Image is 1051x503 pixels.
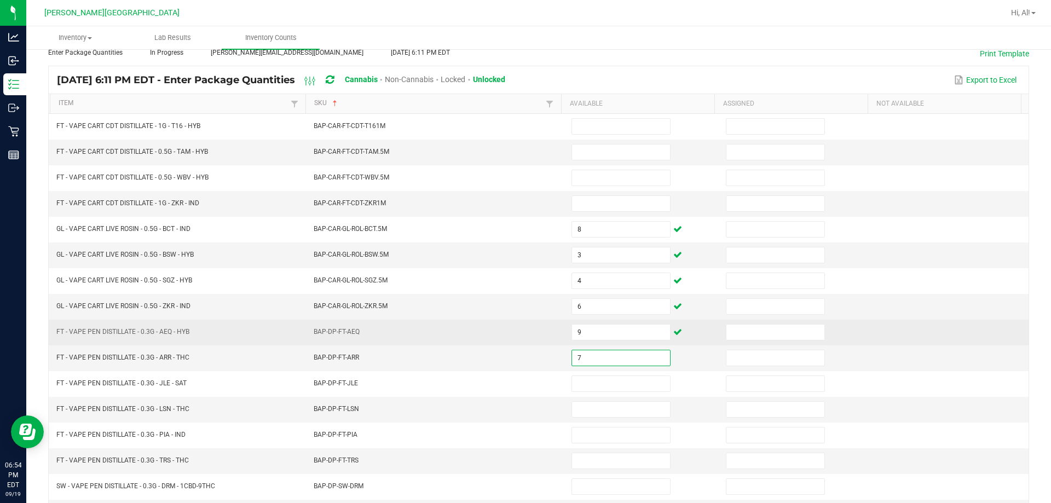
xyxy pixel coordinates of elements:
span: FT - VAPE PEN DISTILLATE - 0.3G - JLE - SAT [56,379,187,387]
span: [PERSON_NAME][EMAIL_ADDRESS][DOMAIN_NAME] [211,49,363,56]
span: [DATE] 6:11 PM EDT [391,49,450,56]
span: Non-Cannabis [385,75,434,84]
a: SKUSortable [314,99,543,108]
span: FT - VAPE CART CDT DISTILLATE - 0.5G - WBV - HYB [56,174,209,181]
span: FT - VAPE PEN DISTILLATE - 0.3G - ARR - THC [56,354,189,361]
th: Available [561,94,714,114]
span: BAP-CAR-GL-ROL-SGZ.5M [314,276,388,284]
inline-svg: Inbound [8,55,19,66]
span: BAP-CAR-FT-CDT-WBV.5M [314,174,389,181]
span: Unlocked [473,75,505,84]
inline-svg: Analytics [8,32,19,43]
span: GL - VAPE CART LIVE ROSIN - 0.5G - BCT - IND [56,225,190,233]
a: Inventory Counts [222,26,320,49]
span: FT - VAPE CART CDT DISTILLATE - 1G - T16 - HYB [56,122,200,130]
span: BAP-DP-FT-LSN [314,405,359,413]
span: Enter Package Quantities [48,49,123,56]
span: FT - VAPE PEN DISTILLATE - 0.3G - AEQ - HYB [56,328,189,336]
span: FT - VAPE PEN DISTILLATE - 0.3G - TRS - THC [56,456,189,464]
span: BAP-DP-FT-PIA [314,431,357,438]
span: BAP-CAR-GL-ROL-BSW.5M [314,251,389,258]
span: [PERSON_NAME][GEOGRAPHIC_DATA] [44,8,180,18]
span: BAP-CAR-FT-CDT-T161M [314,122,385,130]
div: [DATE] 6:11 PM EDT - Enter Package Quantities [57,70,513,90]
span: BAP-DP-FT-ARR [314,354,359,361]
inline-svg: Inventory [8,79,19,90]
span: FT - VAPE CART CDT DISTILLATE - 0.5G - TAM - HYB [56,148,208,155]
span: BAP-DP-FT-TRS [314,456,359,464]
button: Export to Excel [951,71,1019,89]
span: SW - VAPE PEN DISTILLATE - 0.3G - DRM - 1CBD-9THC [56,482,215,490]
span: BAP-DP-SW-DRM [314,482,363,490]
span: BAP-DP-FT-AEQ [314,328,360,336]
span: BAP-CAR-GL-ROL-BCT.5M [314,225,387,233]
span: BAP-CAR-GL-ROL-ZKR.5M [314,302,388,310]
a: Lab Results [124,26,222,49]
a: ItemSortable [59,99,287,108]
span: FT - VAPE PEN DISTILLATE - 0.3G - LSN - THC [56,405,189,413]
span: In Progress [150,49,183,56]
span: Lab Results [140,33,206,43]
span: FT - VAPE CART CDT DISTILLATE - 1G - ZKR - IND [56,199,199,207]
span: BAP-CAR-FT-CDT-TAM.5M [314,148,389,155]
iframe: Resource center [11,415,44,448]
span: Hi, Al! [1011,8,1030,17]
span: Sortable [331,99,339,108]
th: Assigned [714,94,868,114]
span: Cannabis [345,75,378,84]
span: BAP-CAR-FT-CDT-ZKR1M [314,199,386,207]
span: FT - VAPE PEN DISTILLATE - 0.3G - PIA - IND [56,431,186,438]
span: GL - VAPE CART LIVE ROSIN - 0.5G - BSW - HYB [56,251,194,258]
th: Not Available [868,94,1021,114]
p: 09/19 [5,490,21,498]
span: BAP-DP-FT-JLE [314,379,358,387]
a: Filter [288,97,301,111]
p: 06:54 PM EDT [5,460,21,490]
span: GL - VAPE CART LIVE ROSIN - 0.5G - SGZ - HYB [56,276,192,284]
span: Inventory [27,33,124,43]
button: Print Template [980,48,1029,59]
inline-svg: Outbound [8,102,19,113]
span: Locked [441,75,465,84]
a: Filter [543,97,556,111]
a: Inventory [26,26,124,49]
inline-svg: Retail [8,126,19,137]
span: GL - VAPE CART LIVE ROSIN - 0.5G - ZKR - IND [56,302,190,310]
span: Inventory Counts [230,33,311,43]
inline-svg: Reports [8,149,19,160]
